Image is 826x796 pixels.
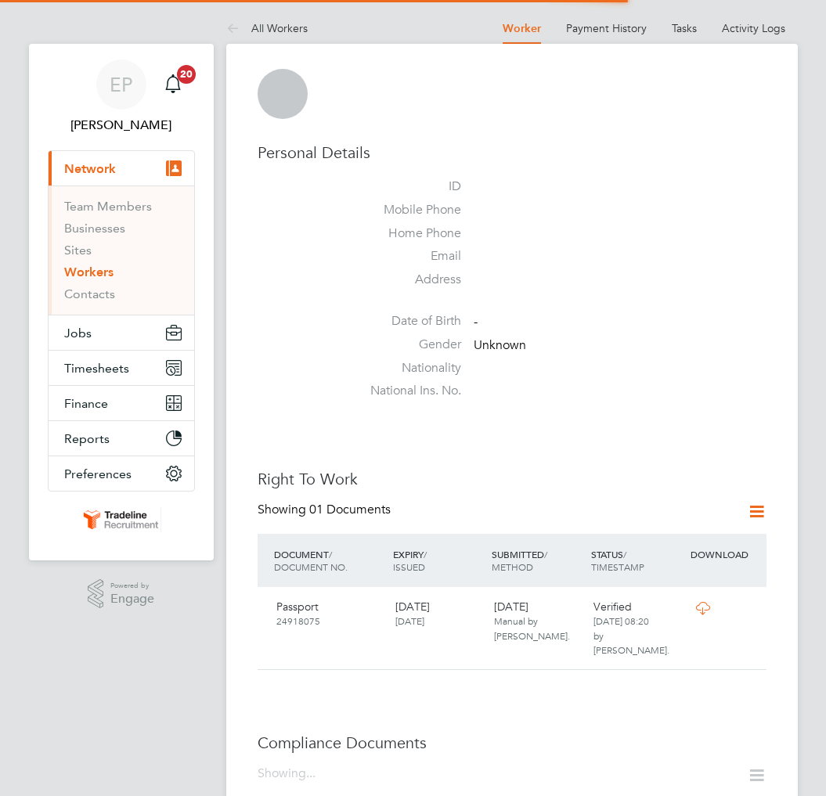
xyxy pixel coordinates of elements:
[64,326,92,340] span: Jobs
[64,286,115,301] a: Contacts
[395,614,424,627] span: [DATE]
[352,337,461,353] label: Gender
[587,540,687,581] div: STATUS
[352,225,461,242] label: Home Phone
[49,151,194,185] button: Network
[593,629,669,656] span: by [PERSON_NAME].
[566,21,647,35] a: Payment History
[49,351,194,385] button: Timesheets
[593,614,649,627] span: [DATE] 08:20
[352,248,461,265] label: Email
[503,22,541,35] a: Worker
[352,272,461,288] label: Address
[270,593,389,634] div: Passport
[258,765,319,782] div: Showing
[49,456,194,491] button: Preferences
[393,560,425,573] span: ISSUED
[352,202,461,218] label: Mobile Phone
[88,579,154,609] a: Powered byEngage
[492,560,533,573] span: METHOD
[270,540,389,581] div: DOCUMENT
[352,383,461,399] label: National Ins. No.
[623,548,626,560] span: /
[64,243,92,258] a: Sites
[488,540,587,581] div: SUBMITTED
[258,733,766,753] h3: Compliance Documents
[672,21,697,35] a: Tasks
[177,65,196,84] span: 20
[48,59,195,135] a: EP[PERSON_NAME]
[352,360,461,376] label: Nationality
[49,185,194,315] div: Network
[593,600,632,614] span: Verified
[352,313,461,330] label: Date of Birth
[29,44,214,560] nav: Main navigation
[474,337,526,353] span: Unknown
[389,593,489,634] div: [DATE]
[258,502,394,518] div: Showing
[306,765,316,781] span: ...
[110,74,132,95] span: EP
[49,421,194,456] button: Reports
[64,199,152,214] a: Team Members
[64,161,116,176] span: Network
[64,221,125,236] a: Businesses
[157,59,189,110] a: 20
[64,265,114,279] a: Workers
[49,386,194,420] button: Finance
[81,507,162,532] img: tradelinerecruitment-logo-retina.png
[591,560,644,573] span: TIMESTAMP
[389,540,489,581] div: EXPIRY
[64,431,110,446] span: Reports
[722,21,785,35] a: Activity Logs
[494,614,570,641] span: Manual by [PERSON_NAME].
[64,396,108,411] span: Finance
[309,502,391,517] span: 01 Documents
[258,142,766,163] h3: Personal Details
[49,315,194,350] button: Jobs
[258,469,766,489] h3: Right To Work
[276,614,320,627] span: 24918075
[544,548,547,560] span: /
[474,314,478,330] span: -
[110,592,154,606] span: Engage
[687,540,766,568] div: DOWNLOAD
[48,507,195,532] a: Go to home page
[110,579,154,592] span: Powered by
[329,548,332,560] span: /
[64,361,129,376] span: Timesheets
[424,548,427,560] span: /
[64,466,132,481] span: Preferences
[274,560,348,573] span: DOCUMENT NO.
[352,178,461,195] label: ID
[488,593,587,649] div: [DATE]
[226,21,308,35] a: All Workers
[48,116,195,135] span: Ellie Page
